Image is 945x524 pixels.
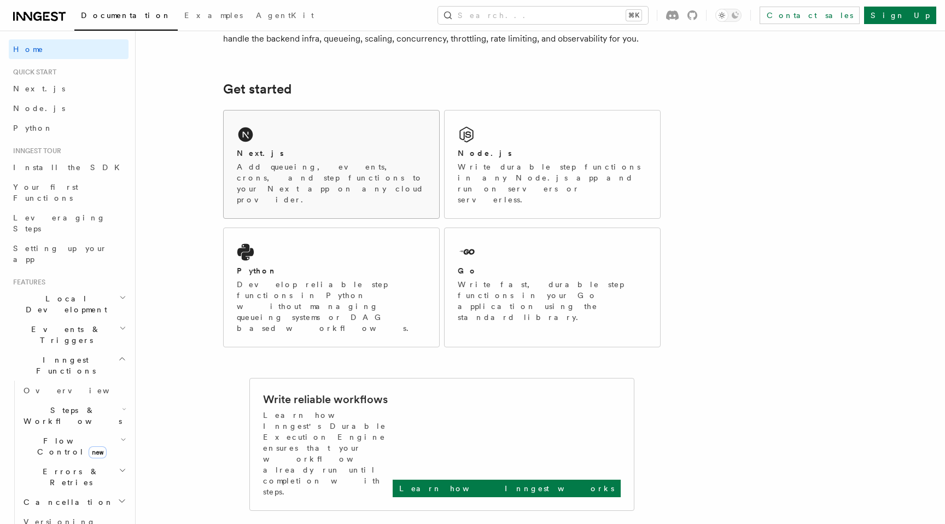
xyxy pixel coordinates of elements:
[9,147,61,155] span: Inngest tour
[9,278,45,287] span: Features
[237,148,284,159] h2: Next.js
[9,324,119,346] span: Events & Triggers
[19,431,129,462] button: Flow Controlnew
[458,279,647,323] p: Write fast, durable step functions in your Go application using the standard library.
[715,9,742,22] button: Toggle dark mode
[13,163,126,172] span: Install the SDK
[9,289,129,319] button: Local Development
[19,462,129,492] button: Errors & Retries
[13,183,78,202] span: Your first Functions
[458,148,512,159] h2: Node.js
[19,405,122,427] span: Steps & Workflows
[9,68,56,77] span: Quick start
[249,3,320,30] a: AgentKit
[178,3,249,30] a: Examples
[223,81,291,97] a: Get started
[9,98,129,118] a: Node.js
[9,350,129,381] button: Inngest Functions
[223,228,440,347] a: PythonDevelop reliable step functions in Python without managing queueing systems or DAG based wo...
[9,79,129,98] a: Next.js
[237,265,277,276] h2: Python
[74,3,178,31] a: Documentation
[438,7,648,24] button: Search...⌘K
[9,39,129,59] a: Home
[13,84,65,93] span: Next.js
[444,228,661,347] a: GoWrite fast, durable step functions in your Go application using the standard library.
[393,480,621,497] a: Learn how Inngest works
[256,11,314,20] span: AgentKit
[13,244,107,264] span: Setting up your app
[263,410,393,497] p: Learn how Inngest's Durable Execution Engine ensures that your workflow already run until complet...
[626,10,641,21] kbd: ⌘K
[237,279,426,334] p: Develop reliable step functions in Python without managing queueing systems or DAG based workflows.
[19,435,120,457] span: Flow Control
[399,483,614,494] p: Learn how Inngest works
[9,208,129,238] a: Leveraging Steps
[184,11,243,20] span: Examples
[19,497,114,508] span: Cancellation
[9,238,129,269] a: Setting up your app
[9,293,119,315] span: Local Development
[19,466,119,488] span: Errors & Retries
[13,124,53,132] span: Python
[760,7,860,24] a: Contact sales
[89,446,107,458] span: new
[19,400,129,431] button: Steps & Workflows
[223,16,661,46] p: Write functions in TypeScript, Python or Go to power background and scheduled jobs, with steps bu...
[9,118,129,138] a: Python
[81,11,171,20] span: Documentation
[223,110,440,219] a: Next.jsAdd queueing, events, crons, and step functions to your Next app on any cloud provider.
[9,158,129,177] a: Install the SDK
[13,104,65,113] span: Node.js
[237,161,426,205] p: Add queueing, events, crons, and step functions to your Next app on any cloud provider.
[9,319,129,350] button: Events & Triggers
[263,392,388,407] h2: Write reliable workflows
[458,265,477,276] h2: Go
[13,213,106,233] span: Leveraging Steps
[24,386,136,395] span: Overview
[19,492,129,512] button: Cancellation
[444,110,661,219] a: Node.jsWrite durable step functions in any Node.js app and run on servers or serverless.
[19,381,129,400] a: Overview
[864,7,936,24] a: Sign Up
[458,161,647,205] p: Write durable step functions in any Node.js app and run on servers or serverless.
[9,177,129,208] a: Your first Functions
[13,44,44,55] span: Home
[9,354,118,376] span: Inngest Functions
